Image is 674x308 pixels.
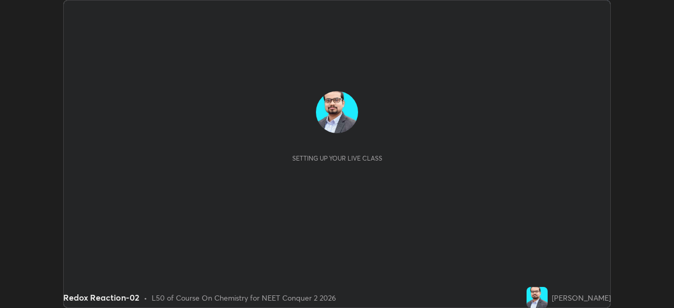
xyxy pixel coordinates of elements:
[292,154,382,162] div: Setting up your live class
[152,292,336,303] div: L50 of Course On Chemistry for NEET Conquer 2 2026
[63,291,140,304] div: Redox Reaction-02
[527,287,548,308] img: 575f463803b64d1597248aa6fa768815.jpg
[144,292,147,303] div: •
[552,292,611,303] div: [PERSON_NAME]
[316,91,358,133] img: 575f463803b64d1597248aa6fa768815.jpg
